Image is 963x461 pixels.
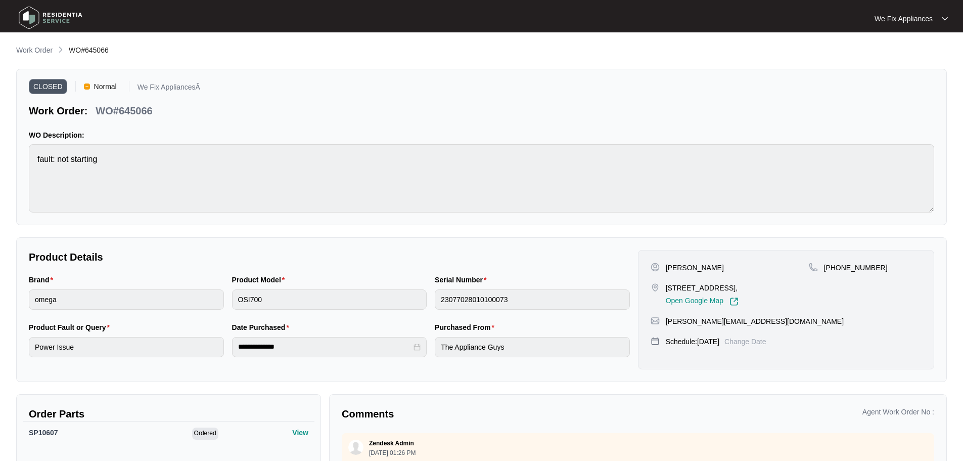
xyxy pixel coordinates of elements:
[342,407,631,421] p: Comments
[232,275,289,285] label: Product Model
[96,104,152,118] p: WO#645066
[29,429,58,437] span: SP10607
[29,130,934,140] p: WO Description:
[651,337,660,346] img: map-pin
[809,263,818,272] img: map-pin
[29,144,934,213] textarea: fault: not starting
[292,428,308,438] p: View
[232,289,427,310] input: Product Model
[16,45,53,55] p: Work Order
[369,439,414,447] p: Zendesk Admin
[435,275,490,285] label: Serial Number
[651,316,660,325] img: map-pin
[435,337,630,357] input: Purchased From
[666,297,739,306] a: Open Google Map
[90,79,121,94] span: Normal
[651,283,660,292] img: map-pin
[875,14,933,24] p: We Fix Appliances
[238,342,412,352] input: Date Purchased
[137,83,200,94] p: We Fix AppliancesÂ
[824,263,888,273] p: [PHONE_NUMBER]
[348,440,363,455] img: user.svg
[29,104,87,118] p: Work Order:
[232,322,293,332] label: Date Purchased
[369,450,416,456] p: [DATE] 01:26 PM
[29,289,224,310] input: Brand
[57,46,65,54] img: chevron-right
[942,16,948,21] img: dropdown arrow
[666,263,724,273] p: [PERSON_NAME]
[666,283,739,293] p: [STREET_ADDRESS],
[69,46,109,54] span: WO#645066
[435,322,498,332] label: Purchased From
[724,337,766,347] p: Change Date
[729,297,739,306] img: Link-External
[15,3,86,33] img: residentia service logo
[651,263,660,272] img: user-pin
[29,275,57,285] label: Brand
[84,83,90,90] img: Vercel Logo
[666,316,844,326] p: [PERSON_NAME][EMAIL_ADDRESS][DOMAIN_NAME]
[29,337,224,357] input: Product Fault or Query
[862,407,934,417] p: Agent Work Order No :
[29,250,630,264] p: Product Details
[666,337,719,347] p: Schedule: [DATE]
[29,322,114,332] label: Product Fault or Query
[14,45,55,56] a: Work Order
[435,289,630,310] input: Serial Number
[29,407,308,421] p: Order Parts
[29,79,67,94] span: CLOSED
[192,428,218,440] span: Ordered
